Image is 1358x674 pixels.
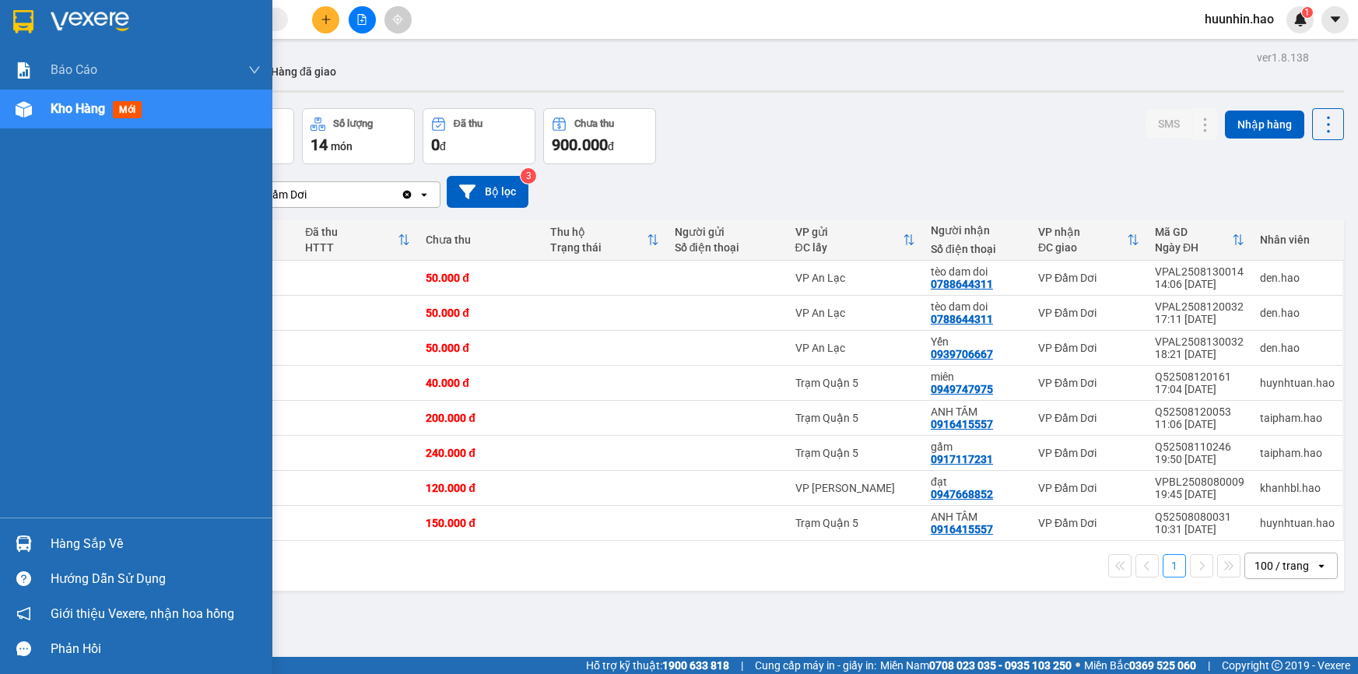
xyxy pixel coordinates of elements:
[312,6,339,33] button: plus
[931,313,993,325] div: 0788644311
[1155,523,1244,535] div: 10:31 [DATE]
[931,348,993,360] div: 0939706667
[1260,447,1335,459] div: taipham.hao
[1038,482,1139,494] div: VP Đầm Dơi
[552,135,608,154] span: 900.000
[1260,482,1335,494] div: khanhbl.hao
[426,447,535,459] div: 240.000 đ
[675,241,780,254] div: Số điện thoại
[1155,383,1244,395] div: 17:04 [DATE]
[795,377,915,389] div: Trạm Quận 5
[1038,412,1139,424] div: VP Đầm Dơi
[356,14,367,25] span: file-add
[16,62,32,79] img: solution-icon
[1155,265,1244,278] div: VPAL2508130014
[431,135,440,154] span: 0
[426,272,535,284] div: 50.000 đ
[1155,488,1244,500] div: 19:45 [DATE]
[1302,7,1313,18] sup: 1
[675,226,780,238] div: Người gửi
[349,6,376,33] button: file-add
[1315,560,1328,572] svg: open
[931,418,993,430] div: 0916415557
[1038,226,1127,238] div: VP nhận
[795,272,915,284] div: VP An Lạc
[931,370,1023,383] div: miên
[931,488,993,500] div: 0947668852
[1147,219,1252,261] th: Toggle SortBy
[113,101,142,118] span: mới
[586,657,729,674] span: Hỗ trợ kỹ thuật:
[1129,659,1196,672] strong: 0369 525 060
[51,604,234,623] span: Giới thiệu Vexere, nhận hoa hồng
[521,168,536,184] sup: 3
[795,482,915,494] div: VP [PERSON_NAME]
[542,219,667,261] th: Toggle SortBy
[931,243,1023,255] div: Số điện thoại
[1260,272,1335,284] div: den.hao
[608,140,614,153] span: đ
[931,265,1023,278] div: tèo dam doi
[1257,49,1309,66] div: ver 1.8.138
[248,187,307,202] div: VP Đầm Dơi
[426,342,535,354] div: 50.000 đ
[543,108,656,164] button: Chưa thu900.000đ
[795,307,915,319] div: VP An Lạc
[16,571,31,586] span: question-circle
[16,641,31,656] span: message
[1038,377,1139,389] div: VP Đầm Dơi
[384,6,412,33] button: aim
[297,219,418,261] th: Toggle SortBy
[426,412,535,424] div: 200.000 đ
[1155,278,1244,290] div: 14:06 [DATE]
[454,118,482,129] div: Đã thu
[795,447,915,459] div: Trạm Quận 5
[1260,233,1335,246] div: Nhân viên
[795,517,915,529] div: Trạm Quận 5
[574,118,614,129] div: Chưa thu
[392,14,403,25] span: aim
[931,511,1023,523] div: ANH TÂM
[795,241,903,254] div: ĐC lấy
[258,53,349,90] button: Hàng đã giao
[13,10,33,33] img: logo-vxr
[931,476,1023,488] div: đạt
[426,482,535,494] div: 120.000 đ
[1225,111,1304,139] button: Nhập hàng
[1155,241,1232,254] div: Ngày ĐH
[1163,554,1186,577] button: 1
[1038,517,1139,529] div: VP Đầm Dơi
[248,64,261,76] span: down
[1208,657,1210,674] span: |
[1260,307,1335,319] div: den.hao
[795,226,903,238] div: VP gửi
[51,532,261,556] div: Hàng sắp về
[1155,405,1244,418] div: Q52508120053
[550,226,647,238] div: Thu hộ
[1260,377,1335,389] div: huynhtuan.hao
[331,140,353,153] span: món
[1155,313,1244,325] div: 17:11 [DATE]
[426,307,535,319] div: 50.000 đ
[795,412,915,424] div: Trạm Quận 5
[401,188,413,201] svg: Clear value
[1328,12,1342,26] span: caret-down
[1155,511,1244,523] div: Q52508080031
[1155,441,1244,453] div: Q52508110246
[1260,342,1335,354] div: den.hao
[931,278,993,290] div: 0788644311
[931,441,1023,453] div: gấm
[1192,9,1286,29] span: huunhin.hao
[1038,272,1139,284] div: VP Đầm Dơi
[16,606,31,621] span: notification
[1272,660,1283,671] span: copyright
[1155,226,1232,238] div: Mã GD
[1155,348,1244,360] div: 18:21 [DATE]
[1155,335,1244,348] div: VPAL2508130032
[1304,7,1310,18] span: 1
[550,241,647,254] div: Trạng thái
[16,535,32,552] img: warehouse-icon
[931,405,1023,418] div: ANH TÂM
[426,517,535,529] div: 150.000 đ
[1260,412,1335,424] div: taipham.hao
